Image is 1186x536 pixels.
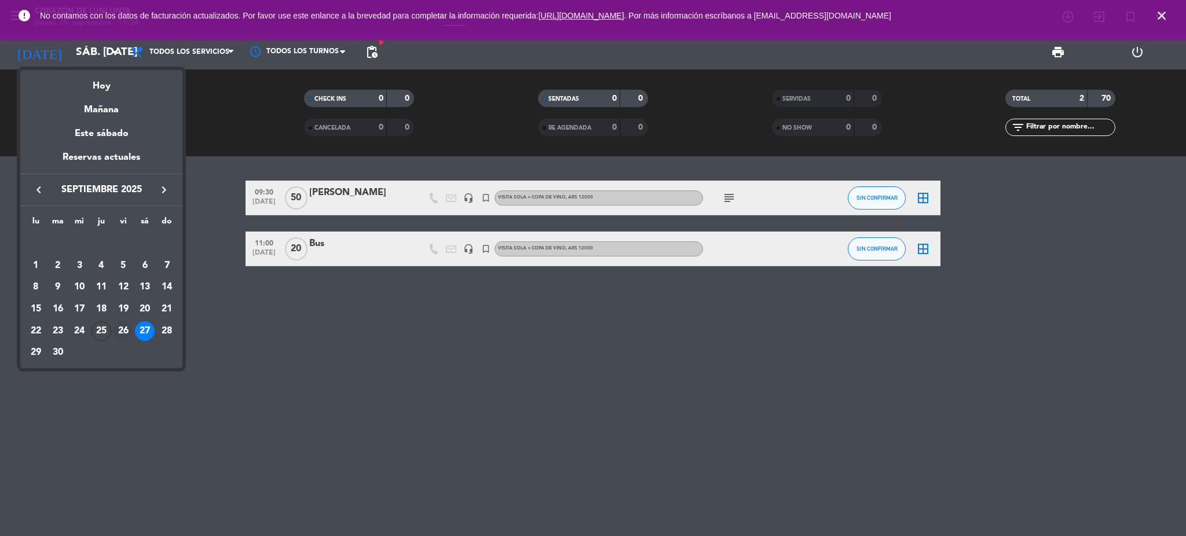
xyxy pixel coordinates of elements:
div: 28 [157,321,177,341]
div: 27 [135,321,155,341]
th: sábado [134,215,156,233]
div: Este sábado [20,118,182,150]
td: 20 de septiembre de 2025 [134,298,156,320]
div: 3 [69,256,89,276]
th: miércoles [68,215,90,233]
td: 29 de septiembre de 2025 [25,342,47,364]
div: 11 [91,277,111,297]
th: viernes [112,215,134,233]
div: 23 [48,321,68,341]
th: martes [47,215,69,233]
div: 2 [48,256,68,276]
div: 17 [69,299,89,319]
span: septiembre 2025 [49,182,153,197]
div: Mañana [20,94,182,118]
td: 17 de septiembre de 2025 [68,298,90,320]
td: 25 de septiembre de 2025 [90,320,112,342]
button: keyboard_arrow_right [153,182,174,197]
button: keyboard_arrow_left [28,182,49,197]
div: 21 [157,299,177,319]
div: 10 [69,277,89,297]
div: 1 [26,256,46,276]
div: 8 [26,277,46,297]
td: 23 de septiembre de 2025 [47,320,69,342]
div: 29 [26,343,46,362]
td: 5 de septiembre de 2025 [112,255,134,277]
div: 6 [135,256,155,276]
i: keyboard_arrow_right [157,183,171,197]
td: 27 de septiembre de 2025 [134,320,156,342]
div: 13 [135,277,155,297]
div: 20 [135,299,155,319]
td: 24 de septiembre de 2025 [68,320,90,342]
td: 15 de septiembre de 2025 [25,298,47,320]
div: 30 [48,343,68,362]
td: 18 de septiembre de 2025 [90,298,112,320]
div: 25 [91,321,111,341]
div: 14 [157,277,177,297]
div: 15 [26,299,46,319]
td: 7 de septiembre de 2025 [156,255,178,277]
td: 30 de septiembre de 2025 [47,342,69,364]
td: 12 de septiembre de 2025 [112,276,134,298]
th: lunes [25,215,47,233]
div: 16 [48,299,68,319]
td: 6 de septiembre de 2025 [134,255,156,277]
div: 24 [69,321,89,341]
th: jueves [90,215,112,233]
td: 2 de septiembre de 2025 [47,255,69,277]
td: 3 de septiembre de 2025 [68,255,90,277]
td: 13 de septiembre de 2025 [134,276,156,298]
div: 7 [157,256,177,276]
div: 18 [91,299,111,319]
td: 10 de septiembre de 2025 [68,276,90,298]
td: 28 de septiembre de 2025 [156,320,178,342]
td: 8 de septiembre de 2025 [25,276,47,298]
td: 11 de septiembre de 2025 [90,276,112,298]
div: 22 [26,321,46,341]
td: 26 de septiembre de 2025 [112,320,134,342]
div: Reservas actuales [20,150,182,174]
td: 22 de septiembre de 2025 [25,320,47,342]
td: 14 de septiembre de 2025 [156,276,178,298]
td: 4 de septiembre de 2025 [90,255,112,277]
div: Hoy [20,70,182,94]
div: 19 [114,299,133,319]
div: 26 [114,321,133,341]
td: 16 de septiembre de 2025 [47,298,69,320]
div: 5 [114,256,133,276]
td: SEP. [25,233,178,255]
td: 9 de septiembre de 2025 [47,276,69,298]
td: 19 de septiembre de 2025 [112,298,134,320]
div: 12 [114,277,133,297]
div: 9 [48,277,68,297]
td: 1 de septiembre de 2025 [25,255,47,277]
i: keyboard_arrow_left [32,183,46,197]
div: 4 [91,256,111,276]
td: 21 de septiembre de 2025 [156,298,178,320]
th: domingo [156,215,178,233]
